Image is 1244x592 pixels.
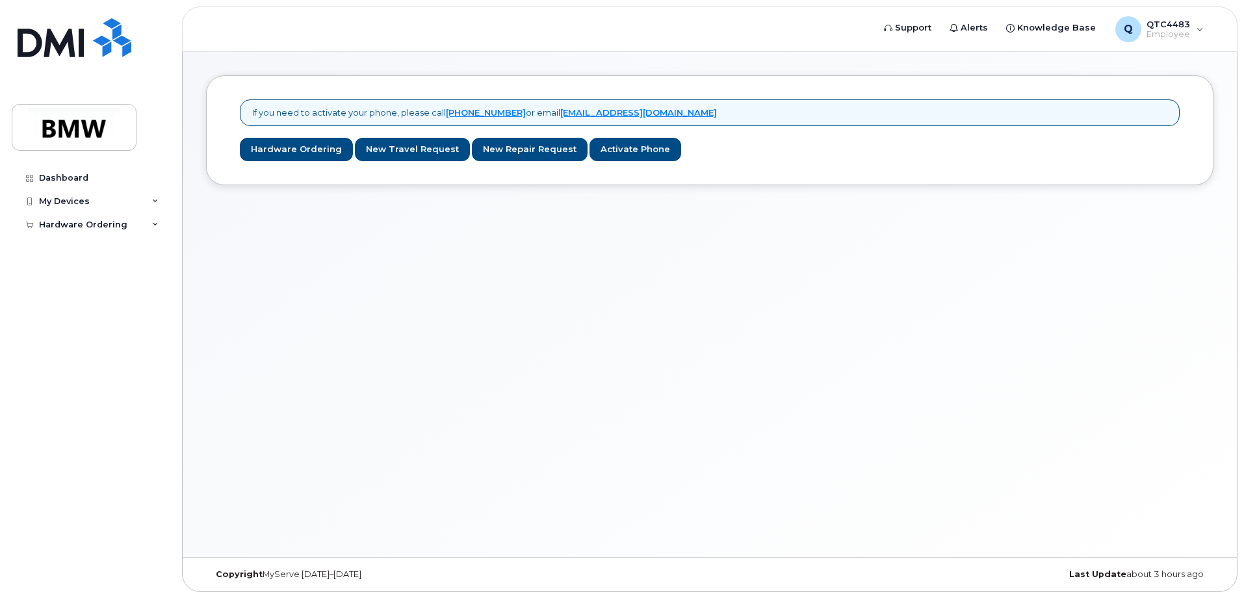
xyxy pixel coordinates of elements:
div: about 3 hours ago [877,569,1213,580]
a: New Travel Request [355,138,470,162]
a: [PHONE_NUMBER] [446,107,526,118]
a: [EMAIL_ADDRESS][DOMAIN_NAME] [560,107,717,118]
div: MyServe [DATE]–[DATE] [206,569,542,580]
p: If you need to activate your phone, please call or email [252,107,717,119]
a: New Repair Request [472,138,588,162]
a: Activate Phone [590,138,681,162]
strong: Copyright [216,569,263,579]
a: Hardware Ordering [240,138,353,162]
strong: Last Update [1069,569,1126,579]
